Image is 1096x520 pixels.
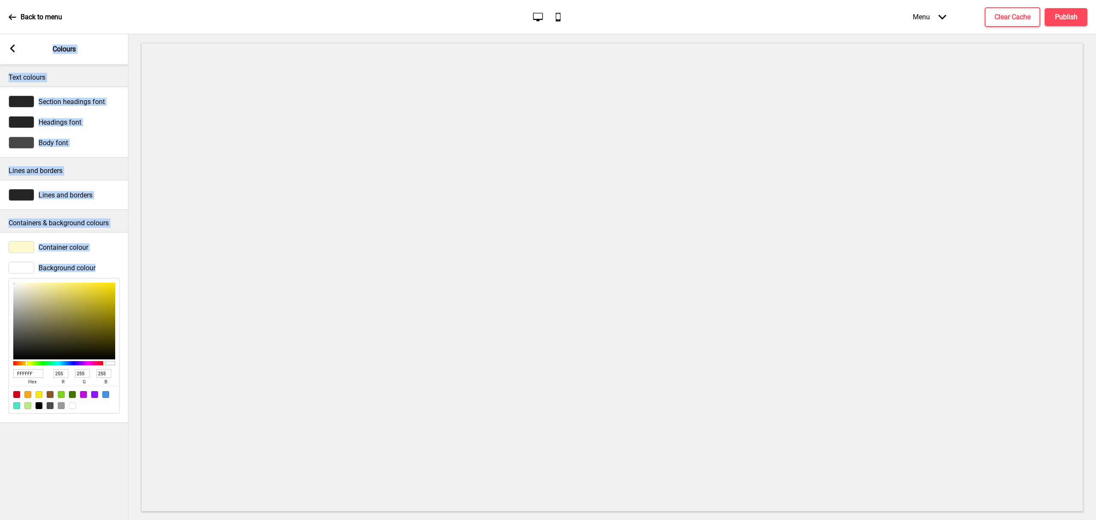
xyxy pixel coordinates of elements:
div: Background colour [9,262,120,274]
div: #BD10E0 [80,391,87,398]
span: hex [13,378,51,386]
div: #50E3C2 [13,402,20,409]
div: #4A4A4A [47,402,54,409]
div: Lines and borders [9,189,120,201]
span: Body font [39,139,68,147]
div: #D0021B [13,391,20,398]
span: g [75,378,94,386]
p: Colours [53,45,76,54]
div: Body font [9,137,120,149]
div: Menu [904,4,955,30]
div: #FFFFFF [69,402,76,409]
button: Clear Cache [985,7,1040,27]
span: r [54,378,72,386]
div: #000000 [36,402,42,409]
div: #8B572A [47,391,54,398]
span: Lines and borders [39,191,92,199]
p: Containers & background colours [9,218,120,228]
p: Text colours [9,73,120,82]
h4: Publish [1055,12,1078,22]
div: #9013FE [91,391,98,398]
div: #7ED321 [58,391,65,398]
p: Lines and borders [9,166,120,176]
span: b [96,378,115,386]
div: #9B9B9B [58,402,65,409]
button: Publish [1045,8,1087,26]
span: Container colour [39,243,88,251]
span: Headings font [39,118,81,126]
div: #4A90E2 [102,391,109,398]
span: Section headings font [39,98,105,106]
div: #417505 [69,391,76,398]
div: #B8E986 [24,402,31,409]
h4: Clear Cache [995,12,1030,22]
div: Container colour [9,241,120,253]
span: Background colour [39,264,95,272]
div: Headings font [9,116,120,128]
div: Section headings font [9,96,120,108]
div: #F8E71C [36,391,42,398]
a: Back to menu [9,6,62,29]
p: Back to menu [21,12,62,22]
div: #F5A623 [24,391,31,398]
